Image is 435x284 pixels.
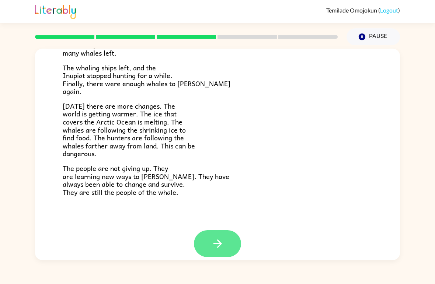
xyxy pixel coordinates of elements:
button: Pause [347,28,400,45]
span: Temilade Omojokun [326,7,378,14]
span: [DATE] there are more changes. The world is getting warmer. The ice that covers the Arctic Ocean ... [63,101,195,159]
span: The whaling ships left, and the Inupiat stopped hunting for a while. Finally, there were enough w... [63,62,230,97]
div: ( ) [326,7,400,14]
img: Literably [35,3,76,19]
a: Logout [380,7,398,14]
span: The people are not giving up. They are learning new ways to [PERSON_NAME]. They have always been ... [63,163,229,197]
